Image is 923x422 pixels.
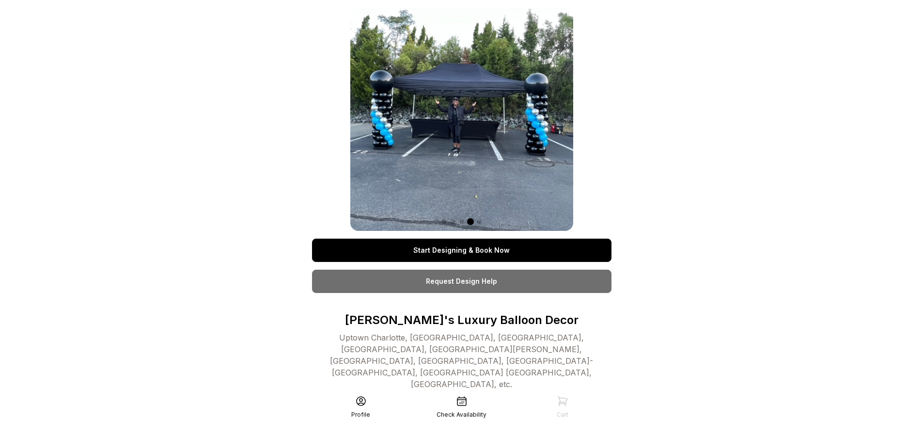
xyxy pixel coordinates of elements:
[312,239,611,262] a: Start Designing & Book Now
[351,411,370,419] div: Profile
[557,411,568,419] div: Cart
[437,411,486,419] div: Check Availability
[312,270,611,293] a: Request Design Help
[312,312,611,328] p: [PERSON_NAME]'s Luxury Balloon Decor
